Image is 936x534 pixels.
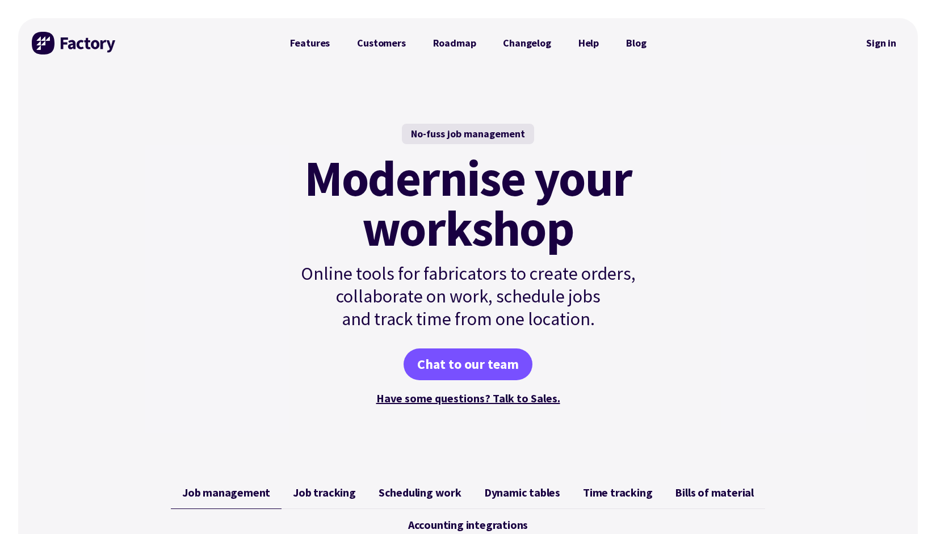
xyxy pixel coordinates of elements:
p: Online tools for fabricators to create orders, collaborate on work, schedule jobs and track time ... [276,262,660,330]
img: Factory [32,32,117,54]
a: Roadmap [419,32,490,54]
span: Job tracking [293,486,356,499]
span: Bills of material [675,486,754,499]
mark: Modernise your workshop [304,153,632,253]
a: Changelog [489,32,564,54]
a: Features [276,32,344,54]
span: Scheduling work [379,486,461,499]
a: Customers [343,32,419,54]
span: Time tracking [583,486,652,499]
span: Dynamic tables [484,486,560,499]
a: Help [565,32,612,54]
a: Have some questions? Talk to Sales. [376,391,560,405]
nav: Secondary Navigation [858,30,904,56]
span: Job management [182,486,270,499]
div: No-fuss job management [402,124,534,144]
a: Chat to our team [404,348,532,380]
a: Sign in [858,30,904,56]
a: Blog [612,32,660,54]
nav: Primary Navigation [276,32,660,54]
span: Accounting integrations [408,518,528,532]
